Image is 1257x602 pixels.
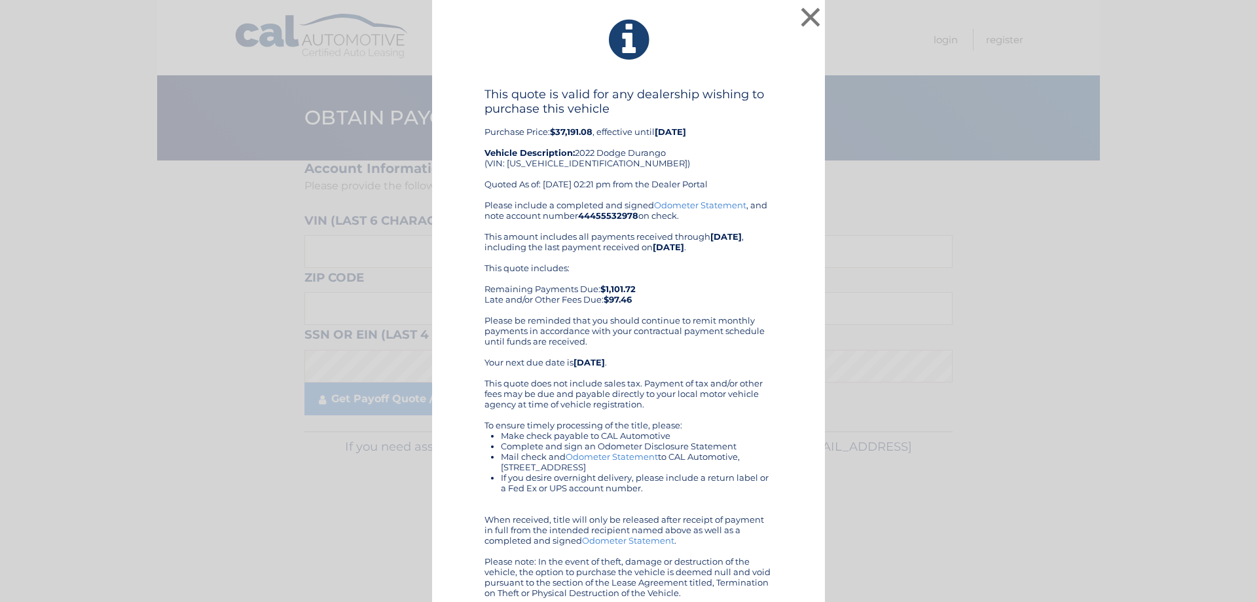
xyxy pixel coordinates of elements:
b: [DATE] [653,242,684,252]
a: Odometer Statement [582,535,674,546]
li: If you desire overnight delivery, please include a return label or a Fed Ex or UPS account number. [501,472,773,493]
a: Odometer Statement [654,200,746,210]
a: Odometer Statement [566,451,658,462]
b: [DATE] [710,231,742,242]
b: [DATE] [574,357,605,367]
div: This quote includes: Remaining Payments Due: Late and/or Other Fees Due: [484,263,773,305]
li: Make check payable to CAL Automotive [501,430,773,441]
b: $37,191.08 [550,126,592,137]
b: [DATE] [655,126,686,137]
strong: Vehicle Description: [484,147,575,158]
h4: This quote is valid for any dealership wishing to purchase this vehicle [484,87,773,116]
div: Purchase Price: , effective until 2022 Dodge Durango (VIN: [US_VEHICLE_IDENTIFICATION_NUMBER]) Qu... [484,87,773,200]
li: Mail check and to CAL Automotive, [STREET_ADDRESS] [501,451,773,472]
li: Complete and sign an Odometer Disclosure Statement [501,441,773,451]
button: × [797,4,824,30]
b: 44455532978 [578,210,638,221]
b: $97.46 [604,294,632,305]
div: Please include a completed and signed , and note account number on check. This amount includes al... [484,200,773,598]
b: $1,101.72 [600,284,636,294]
